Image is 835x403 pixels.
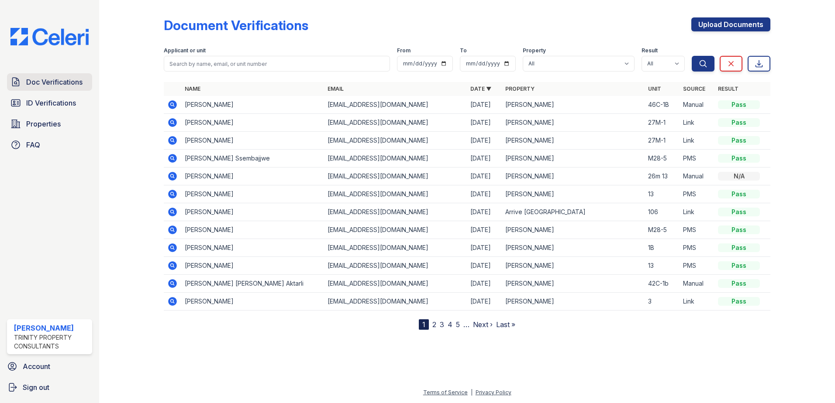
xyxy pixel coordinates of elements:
[470,85,491,92] a: Date ▼
[680,275,714,293] td: Manual
[645,203,680,221] td: 106
[7,73,92,91] a: Doc Verifications
[680,185,714,203] td: PMS
[324,239,467,257] td: [EMAIL_ADDRESS][DOMAIN_NAME]
[683,85,705,92] a: Source
[467,221,502,239] td: [DATE]
[502,185,645,203] td: [PERSON_NAME]
[324,132,467,150] td: [EMAIL_ADDRESS][DOMAIN_NAME]
[680,167,714,185] td: Manual
[181,203,324,221] td: [PERSON_NAME]
[691,17,770,31] a: Upload Documents
[718,297,760,306] div: Pass
[718,225,760,234] div: Pass
[324,203,467,221] td: [EMAIL_ADDRESS][DOMAIN_NAME]
[473,320,493,329] a: Next ›
[502,167,645,185] td: [PERSON_NAME]
[680,221,714,239] td: PMS
[3,28,96,45] img: CE_Logo_Blue-a8612792a0a2168367f1c8372b55b34899dd931a85d93a1a3d3e32e68fde9ad4.png
[680,132,714,150] td: Link
[14,333,89,351] div: Trinity Property Consultants
[26,140,40,150] span: FAQ
[423,389,468,396] a: Terms of Service
[645,96,680,114] td: 46C-1B
[463,319,469,330] span: …
[23,382,49,393] span: Sign out
[324,96,467,114] td: [EMAIL_ADDRESS][DOMAIN_NAME]
[642,47,658,54] label: Result
[505,85,535,92] a: Property
[467,203,502,221] td: [DATE]
[467,167,502,185] td: [DATE]
[645,132,680,150] td: 27M-1
[324,114,467,132] td: [EMAIL_ADDRESS][DOMAIN_NAME]
[460,47,467,54] label: To
[324,257,467,275] td: [EMAIL_ADDRESS][DOMAIN_NAME]
[324,293,467,311] td: [EMAIL_ADDRESS][DOMAIN_NAME]
[680,150,714,167] td: PMS
[23,361,50,372] span: Account
[467,275,502,293] td: [DATE]
[718,172,760,181] div: N/A
[648,85,661,92] a: Unit
[645,275,680,293] td: 42C-1b
[718,154,760,163] div: Pass
[7,94,92,112] a: ID Verifications
[496,320,515,329] a: Last »
[467,293,502,311] td: [DATE]
[645,150,680,167] td: M28-5
[181,257,324,275] td: [PERSON_NAME]
[645,257,680,275] td: 13
[718,190,760,198] div: Pass
[502,293,645,311] td: [PERSON_NAME]
[502,114,645,132] td: [PERSON_NAME]
[181,293,324,311] td: [PERSON_NAME]
[181,96,324,114] td: [PERSON_NAME]
[185,85,200,92] a: Name
[718,261,760,270] div: Pass
[680,257,714,275] td: PMS
[718,100,760,109] div: Pass
[502,132,645,150] td: [PERSON_NAME]
[456,320,460,329] a: 5
[181,239,324,257] td: [PERSON_NAME]
[680,96,714,114] td: Manual
[181,275,324,293] td: [PERSON_NAME] [PERSON_NAME] Aktarli
[502,96,645,114] td: [PERSON_NAME]
[26,119,61,129] span: Properties
[502,203,645,221] td: Arrive [GEOGRAPHIC_DATA]
[467,239,502,257] td: [DATE]
[397,47,411,54] label: From
[718,85,738,92] a: Result
[502,150,645,167] td: [PERSON_NAME]
[645,239,680,257] td: 1B
[476,389,511,396] a: Privacy Policy
[718,136,760,145] div: Pass
[467,257,502,275] td: [DATE]
[324,275,467,293] td: [EMAIL_ADDRESS][DOMAIN_NAME]
[718,118,760,127] div: Pass
[26,77,83,87] span: Doc Verifications
[164,17,308,33] div: Document Verifications
[26,98,76,108] span: ID Verifications
[680,114,714,132] td: Link
[181,167,324,185] td: [PERSON_NAME]
[7,136,92,154] a: FAQ
[448,320,452,329] a: 4
[324,167,467,185] td: [EMAIL_ADDRESS][DOMAIN_NAME]
[3,379,96,396] a: Sign out
[467,114,502,132] td: [DATE]
[467,150,502,167] td: [DATE]
[502,275,645,293] td: [PERSON_NAME]
[467,185,502,203] td: [DATE]
[467,132,502,150] td: [DATE]
[502,257,645,275] td: [PERSON_NAME]
[432,320,436,329] a: 2
[680,239,714,257] td: PMS
[181,132,324,150] td: [PERSON_NAME]
[471,389,473,396] div: |
[181,221,324,239] td: [PERSON_NAME]
[181,114,324,132] td: [PERSON_NAME]
[440,320,444,329] a: 3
